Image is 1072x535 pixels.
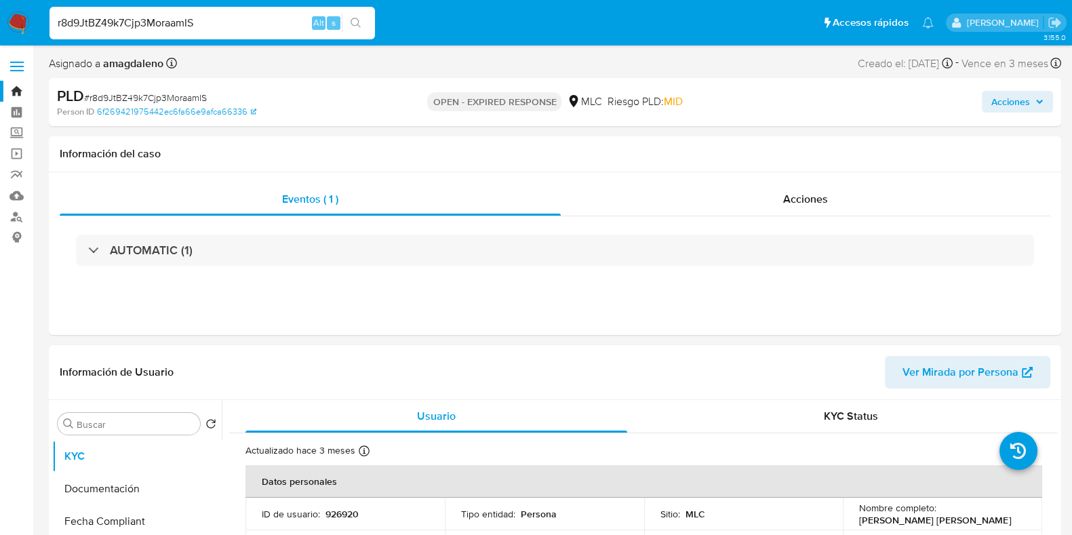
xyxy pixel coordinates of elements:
p: Nombre completo : [859,502,936,514]
span: # r8d9JtBZ49k7Cjp3MoraamIS [84,91,207,104]
a: 6f269421975442ec6fa66e9afca66336 [97,106,256,118]
input: Buscar [77,418,195,431]
div: MLC [567,94,601,109]
b: PLD [57,85,84,106]
p: [PERSON_NAME] [PERSON_NAME] [859,514,1011,526]
span: Riesgo PLD: [607,94,682,109]
b: amagdaleno [100,56,163,71]
span: Vence en 3 meses [961,56,1048,71]
p: ID de usuario : [262,508,320,520]
h3: AUTOMATIC (1) [110,243,193,258]
p: OPEN - EXPIRED RESPONSE [427,92,561,111]
p: Tipo entidad : [461,508,515,520]
p: 926920 [325,508,359,520]
span: Alt [313,16,324,29]
div: AUTOMATIC (1) [76,235,1034,266]
span: Usuario [417,408,456,424]
span: KYC Status [824,408,878,424]
p: Sitio : [660,508,680,520]
a: Notificaciones [922,17,934,28]
button: KYC [52,440,222,473]
button: Buscar [63,418,74,429]
span: Asignado a [49,56,163,71]
span: Eventos ( 1 ) [282,191,338,207]
button: Volver al orden por defecto [205,418,216,433]
h1: Información de Usuario [60,365,174,379]
span: Accesos rápidos [833,16,909,30]
h1: Información del caso [60,147,1050,161]
button: Ver Mirada por Persona [885,356,1050,389]
div: Creado el: [DATE] [858,54,953,73]
b: Person ID [57,106,94,118]
button: Acciones [982,91,1053,113]
span: MID [663,94,682,109]
span: Acciones [783,191,828,207]
a: Salir [1048,16,1062,30]
span: Ver Mirada por Persona [902,356,1018,389]
span: Acciones [991,91,1030,113]
p: camilafernanda.paredessaldano@mercadolibre.cl [966,16,1043,29]
span: - [955,54,959,73]
p: Actualizado hace 3 meses [245,444,355,457]
button: Documentación [52,473,222,505]
th: Datos personales [245,465,1042,498]
button: search-icon [342,14,370,33]
span: s [332,16,336,29]
p: Persona [521,508,557,520]
p: MLC [686,508,705,520]
input: Buscar usuario o caso... [49,14,375,32]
